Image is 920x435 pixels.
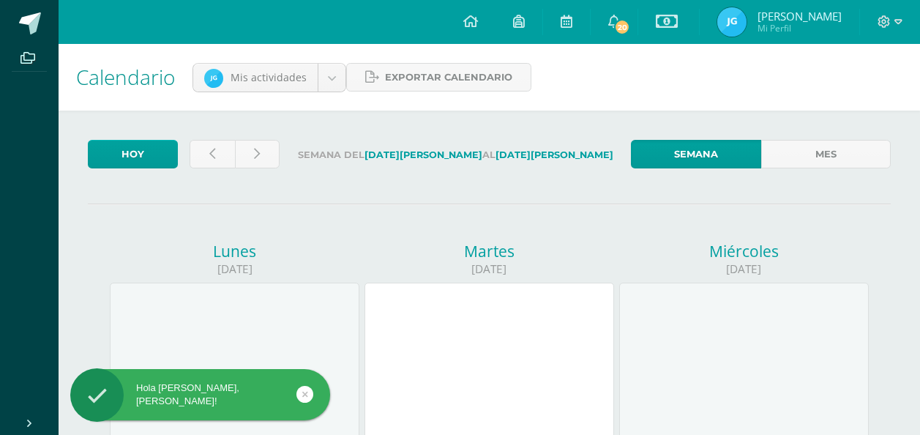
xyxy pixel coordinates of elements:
span: Exportar calendario [385,64,512,91]
div: Lunes [110,241,359,261]
div: Martes [364,241,614,261]
label: Semana del al [291,140,619,170]
a: Hoy [88,140,178,168]
a: Mis actividades [193,64,345,92]
div: [DATE] [364,261,614,277]
img: 1f9c19702d486a4e866929890d139c9b.png [204,69,223,88]
a: Exportar calendario [346,63,531,92]
div: [DATE] [619,261,869,277]
div: Miércoles [619,241,869,261]
strong: [DATE][PERSON_NAME] [364,149,482,160]
span: Mis actividades [231,70,307,84]
span: [PERSON_NAME] [758,9,842,23]
img: 5aa167fed89635a155fa3928e8ad562f.png [717,7,747,37]
span: Calendario [76,63,175,91]
strong: [DATE][PERSON_NAME] [495,149,613,160]
div: Hola [PERSON_NAME], [PERSON_NAME]! [70,382,330,408]
a: Semana [631,140,761,168]
span: 20 [614,19,630,35]
div: [DATE] [110,261,359,277]
span: Mi Perfil [758,22,842,34]
a: Mes [761,140,891,168]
